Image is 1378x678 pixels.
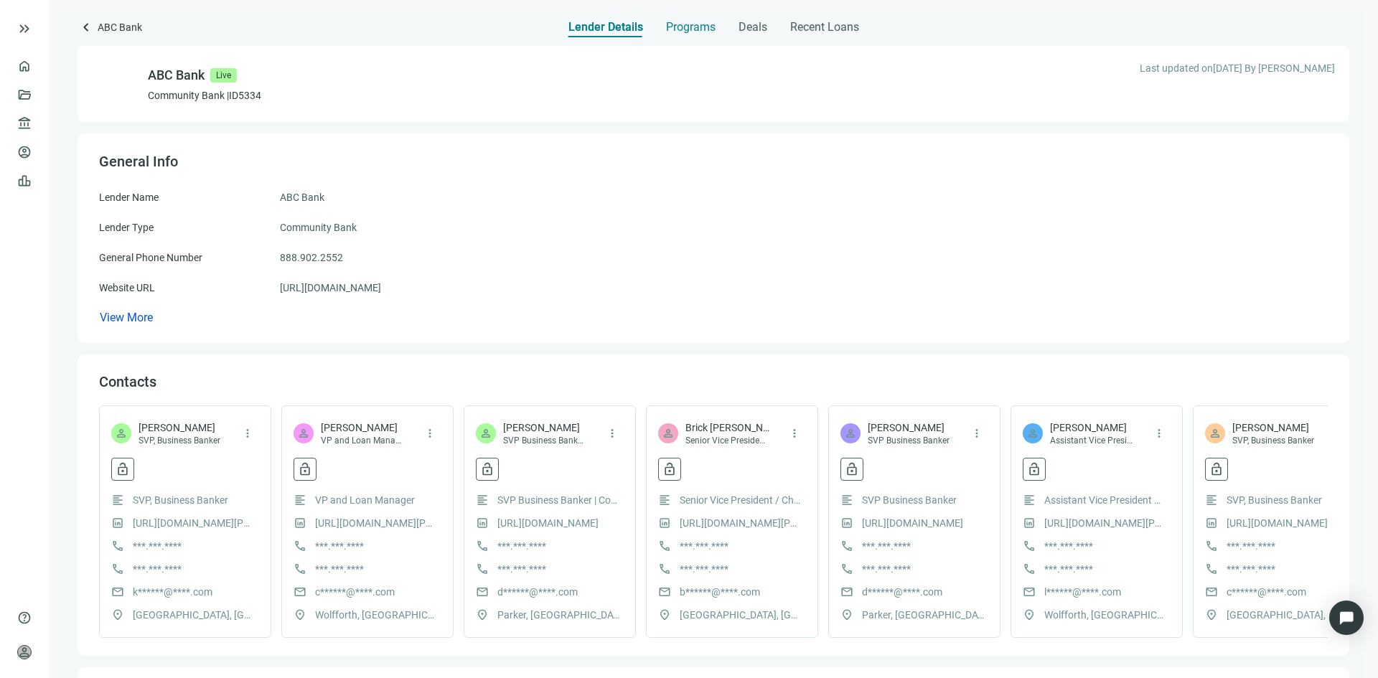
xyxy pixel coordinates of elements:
span: person [297,427,310,440]
button: more_vert [601,422,624,445]
span: call [658,562,671,575]
span: lock_open [1027,462,1041,476]
span: call [1023,562,1036,575]
span: General Phone Number [99,252,202,263]
a: [URL][DOMAIN_NAME] [497,515,599,531]
button: lock_open [1023,458,1046,481]
span: Assistant Vice President & Business Banking Assistant [1050,435,1133,446]
span: Lender Name [99,192,159,203]
span: format_align_left [111,494,124,507]
span: location_on [840,608,853,621]
span: Assistant Vice President & Business Banking Assistant [1044,492,1166,508]
span: person [844,427,857,440]
span: call [840,562,853,575]
span: [PERSON_NAME] [503,420,586,435]
span: person [662,427,675,440]
button: keyboard_double_arrow_right [16,20,33,37]
span: mail [294,585,306,598]
span: General Info [99,153,178,170]
span: 888.902.2552 [280,250,343,265]
span: format_align_left [1023,494,1036,507]
span: location_on [1023,608,1036,621]
span: Lender Details [568,20,643,34]
span: person [17,645,32,659]
span: person [1209,427,1222,440]
span: lock_open [662,462,677,476]
button: more_vert [1148,422,1171,445]
span: mail [658,585,671,598]
span: location_on [111,608,124,621]
span: Community Bank [280,220,357,235]
span: format_align_left [294,494,306,507]
span: Last updated on [DATE] By [PERSON_NAME] [1140,60,1335,76]
span: [GEOGRAPHIC_DATA], [GEOGRAPHIC_DATA] [133,607,255,623]
span: ABC Bank [280,189,324,205]
span: call [294,540,306,552]
span: [PERSON_NAME] [321,420,403,435]
span: mail [840,585,853,598]
span: [GEOGRAPHIC_DATA], [GEOGRAPHIC_DATA] [680,607,802,623]
span: call [658,540,671,552]
span: more_vert [788,427,801,440]
button: lock_open [1205,458,1228,481]
span: keyboard_arrow_left [78,19,95,36]
a: [URL][DOMAIN_NAME][PERSON_NAME] [133,515,255,531]
button: lock_open [111,458,134,481]
span: [PERSON_NAME] [1050,420,1133,435]
button: lock_open [840,458,863,481]
span: SVP, Business Banker [1232,435,1314,446]
span: Parker, [GEOGRAPHIC_DATA] [862,607,984,623]
span: location_on [658,608,671,621]
span: call [1205,562,1218,575]
span: SVP Business Banker [862,492,957,508]
span: SVP Business Banker [868,435,950,446]
span: [PERSON_NAME] [868,420,950,435]
button: View More [99,310,154,325]
span: more_vert [606,427,619,440]
span: call [111,540,124,552]
span: Live [210,68,237,83]
button: lock_open [294,458,317,481]
span: [GEOGRAPHIC_DATA], [GEOGRAPHIC_DATA] [1227,607,1349,623]
span: call [1023,540,1036,552]
span: lock_open [298,462,312,476]
div: Open Intercom Messenger [1329,601,1364,635]
span: call [840,540,853,552]
span: Brick [PERSON_NAME] [685,420,772,435]
span: location_on [294,608,306,621]
span: SVP, Business Banker [139,435,220,446]
span: more_vert [1153,427,1166,440]
span: [PERSON_NAME] [139,420,220,435]
span: Recent Loans [790,20,859,34]
span: SVP Business Banker | Commercial Lending [497,492,619,508]
span: lock_open [116,462,130,476]
span: Lender Type [99,222,154,233]
span: [PERSON_NAME] [1232,420,1314,435]
span: Wolfforth, [GEOGRAPHIC_DATA] [315,607,437,623]
a: [URL][DOMAIN_NAME][PERSON_NAME] [1044,515,1166,531]
span: ABC Bank [98,19,142,38]
span: call [476,540,489,552]
span: call [294,562,306,575]
span: account_balance [17,116,27,131]
span: call [1205,540,1218,552]
span: location_on [476,608,489,621]
span: format_align_left [658,494,671,507]
span: help [17,611,32,625]
span: VP and Loan Manager [321,435,403,446]
button: more_vert [418,422,441,445]
span: SVP Business Banker | Commercial Lending [503,435,586,446]
span: more_vert [241,427,254,440]
p: Community Bank | ID 5334 [148,88,261,103]
span: format_align_left [476,494,489,507]
span: mail [111,585,124,598]
span: mail [1023,585,1036,598]
span: Deals [739,20,767,34]
div: ABC Bank [148,65,205,85]
span: location_on [1205,608,1218,621]
span: VP and Loan Manager [315,492,415,508]
span: SVP, Business Banker [1227,492,1322,508]
a: [URL][DOMAIN_NAME] [280,280,381,296]
span: format_align_left [840,494,853,507]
